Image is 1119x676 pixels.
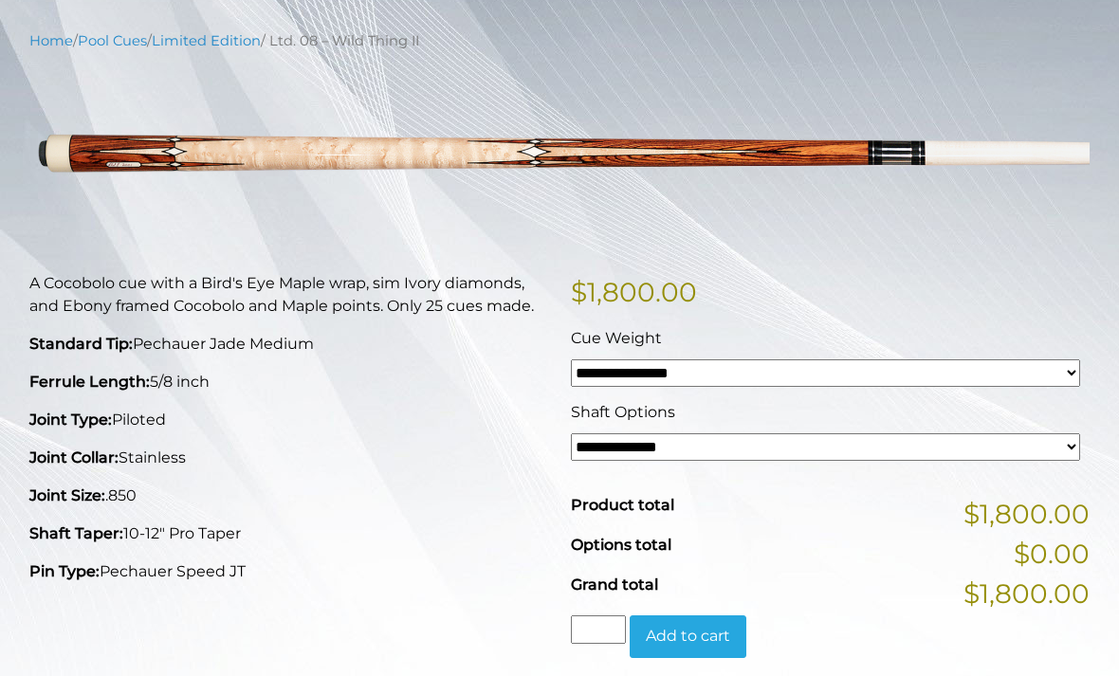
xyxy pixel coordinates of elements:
[29,524,123,542] strong: Shaft Taper:
[571,576,658,594] span: Grand total
[29,371,548,393] p: 5/8 inch
[29,562,100,580] strong: Pin Type:
[963,574,1090,613] span: $1,800.00
[630,615,746,659] button: Add to cart
[29,272,548,318] p: A Cocobolo cue with a Bird's Eye Maple wrap, sim Ivory diamonds, and Ebony framed Cocobolo and Ma...
[29,32,73,49] a: Home
[29,373,150,391] strong: Ferrule Length:
[29,560,548,583] p: Pechauer Speed JT
[571,403,675,421] span: Shaft Options
[29,409,548,431] p: Piloted
[29,30,1090,51] nav: Breadcrumb
[571,496,674,514] span: Product total
[963,494,1090,534] span: $1,800.00
[29,447,548,469] p: Stainless
[29,411,112,429] strong: Joint Type:
[29,522,548,545] p: 10-12″ Pro Taper
[571,276,587,308] span: $
[29,448,119,466] strong: Joint Collar:
[78,32,147,49] a: Pool Cues
[571,329,662,347] span: Cue Weight
[29,484,548,507] p: .850
[1014,534,1090,574] span: $0.00
[29,65,1090,242] img: ltd-08-wild-thing-ii.png
[571,276,697,308] bdi: 1,800.00
[571,615,626,644] input: Product quantity
[152,32,261,49] a: Limited Edition
[29,486,105,504] strong: Joint Size:
[29,333,548,356] p: Pechauer Jade Medium
[29,335,133,353] strong: Standard Tip:
[571,536,671,554] span: Options total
